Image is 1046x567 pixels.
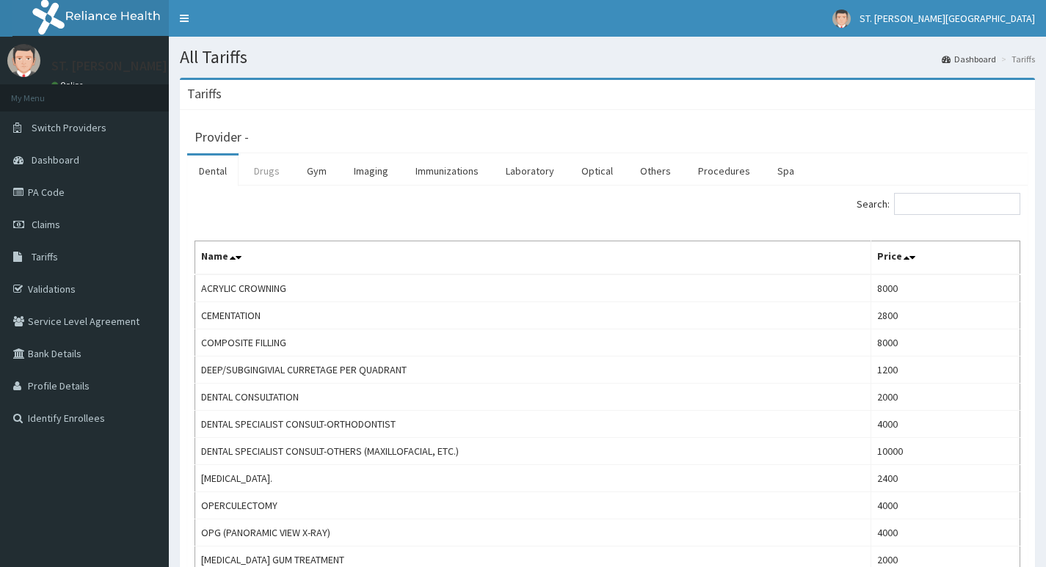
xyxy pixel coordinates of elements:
a: Procedures [686,156,762,186]
h3: Tariffs [187,87,222,100]
td: 4000 [871,519,1020,546]
td: OPG (PANORAMIC VIEW X-RAY) [195,519,871,546]
label: Search: [857,193,1020,215]
td: DENTAL SPECIALIST CONSULT-OTHERS (MAXILLOFACIAL, ETC.) [195,438,871,465]
td: DENTAL SPECIALIST CONSULT-ORTHODONTIST [195,411,871,438]
td: [MEDICAL_DATA]. [195,465,871,492]
td: 4000 [871,492,1020,519]
h3: Provider - [195,131,249,144]
td: ACRYLIC CROWNING [195,274,871,302]
a: Gym [295,156,338,186]
th: Price [871,241,1020,275]
td: 8000 [871,329,1020,356]
td: DEEP/SUBGINGIVIAL CURRETAGE PER QUADRANT [195,356,871,384]
span: Dashboard [32,153,79,167]
img: User Image [7,44,40,77]
img: User Image [832,10,851,28]
span: ST. [PERSON_NAME][GEOGRAPHIC_DATA] [860,12,1035,25]
p: ST. [PERSON_NAME][GEOGRAPHIC_DATA] [51,59,288,73]
h1: All Tariffs [180,48,1035,67]
td: 2000 [871,384,1020,411]
li: Tariffs [998,53,1035,65]
a: Spa [766,156,806,186]
td: 8000 [871,274,1020,302]
td: OPERCULECTOMY [195,492,871,519]
td: 4000 [871,411,1020,438]
td: CEMENTATION [195,302,871,329]
a: Optical [570,156,625,186]
span: Claims [32,218,60,231]
td: 10000 [871,438,1020,465]
td: COMPOSITE FILLING [195,329,871,356]
a: Drugs [242,156,291,186]
td: 2400 [871,465,1020,492]
span: Switch Providers [32,121,106,134]
a: Others [628,156,683,186]
a: Immunizations [404,156,490,186]
input: Search: [894,193,1020,215]
a: Laboratory [494,156,566,186]
a: Dental [187,156,239,186]
a: Imaging [342,156,400,186]
th: Name [195,241,871,275]
a: Online [51,80,87,90]
a: Dashboard [942,53,996,65]
td: 2800 [871,302,1020,329]
td: DENTAL CONSULTATION [195,384,871,411]
td: 1200 [871,356,1020,384]
span: Tariffs [32,250,58,263]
